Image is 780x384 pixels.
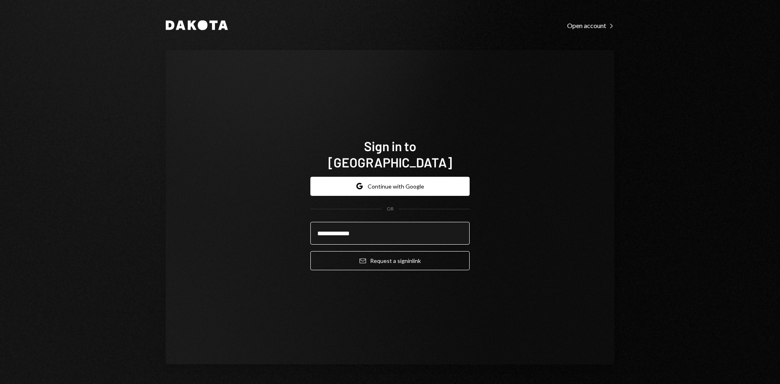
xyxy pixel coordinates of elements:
[387,206,394,213] div: OR
[567,21,614,30] a: Open account
[567,22,614,30] div: Open account
[310,177,470,196] button: Continue with Google
[310,138,470,170] h1: Sign in to [GEOGRAPHIC_DATA]
[310,251,470,270] button: Request a signinlink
